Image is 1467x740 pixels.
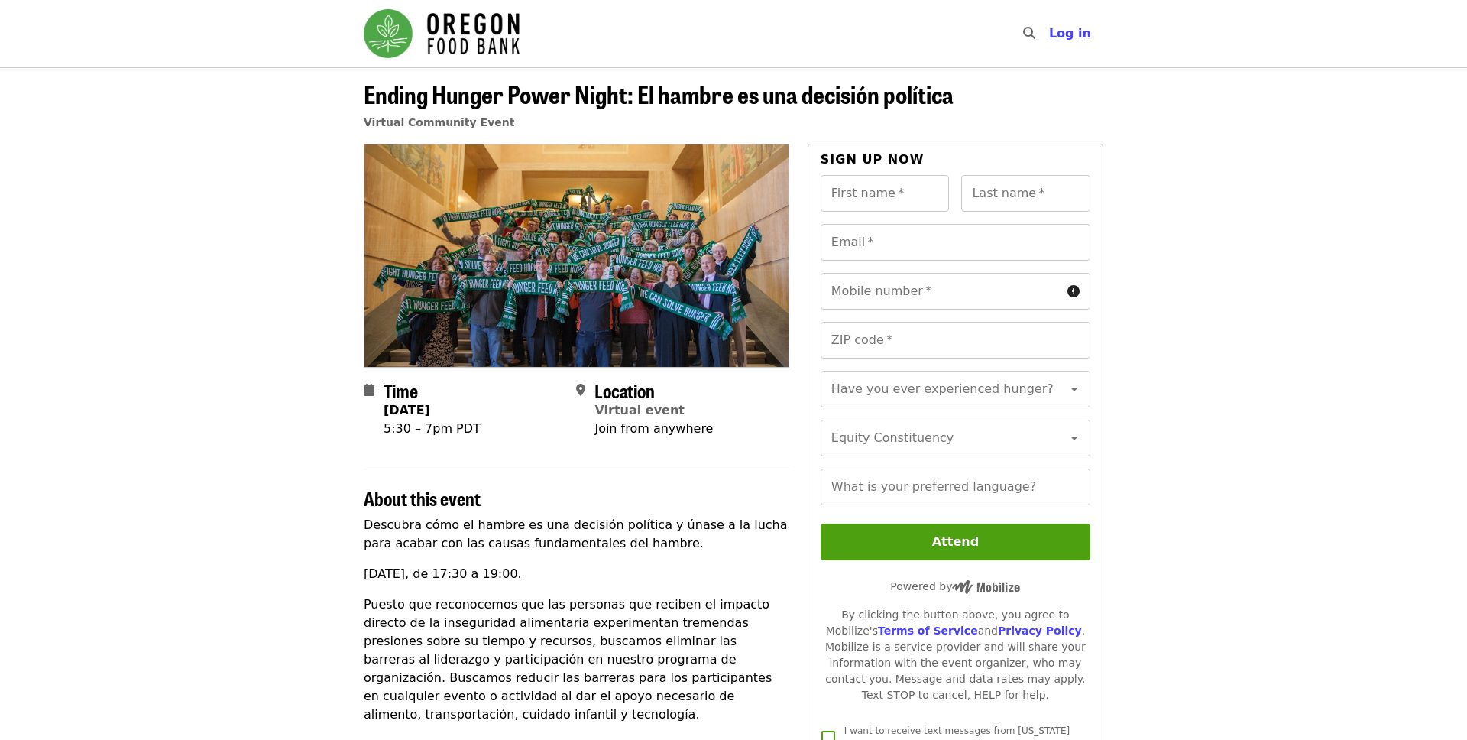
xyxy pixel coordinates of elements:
button: Log in [1037,18,1103,49]
input: Last name [961,175,1090,212]
img: Powered by Mobilize [952,580,1020,594]
span: Join from anywhere [594,421,713,436]
i: calendar icon [364,383,374,398]
strong: [DATE] [384,403,430,417]
span: Log in [1049,26,1091,41]
a: Virtual event [594,403,685,417]
span: Time [384,377,418,404]
input: Search [1044,15,1057,52]
img: Oregon Food Bank - Home [364,9,520,58]
input: Mobile number [821,273,1061,310]
i: circle-info icon [1067,284,1080,299]
button: Attend [821,524,1090,560]
input: Email [821,224,1090,261]
span: Powered by [890,580,1020,592]
a: Terms of Service [878,625,978,637]
div: By clicking the button above, you agree to Mobilize's and . Mobilize is a service provider and wi... [821,607,1090,703]
span: Sign up now [821,152,925,167]
img: Ending Hunger Power Night: El hambre es una decisión política organized by Oregon Food Bank [364,144,789,366]
input: What is your preferred language? [821,469,1090,505]
input: First name [821,175,950,212]
i: map-marker-alt icon [576,383,585,398]
button: Open [1064,378,1085,400]
p: Puesto que reconocemos que las personas que reciben el impacto directo de la inseguridad alimenta... [364,596,789,724]
input: ZIP code [821,322,1090,359]
span: Ending Hunger Power Night: El hambre es una decisión política [364,76,954,112]
span: About this event [364,485,481,511]
p: [DATE], de 17:30 a 19:00. [364,565,789,583]
button: Open [1064,427,1085,449]
i: search icon [1023,26,1035,41]
p: Descubra cómo el hambre es una decisión política y únase a la lucha para acabar con las causas fu... [364,516,789,553]
a: Virtual Community Event [364,116,514,128]
a: Privacy Policy [998,625,1082,637]
div: 5:30 – 7pm PDT [384,420,481,438]
span: Location [594,377,655,404]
